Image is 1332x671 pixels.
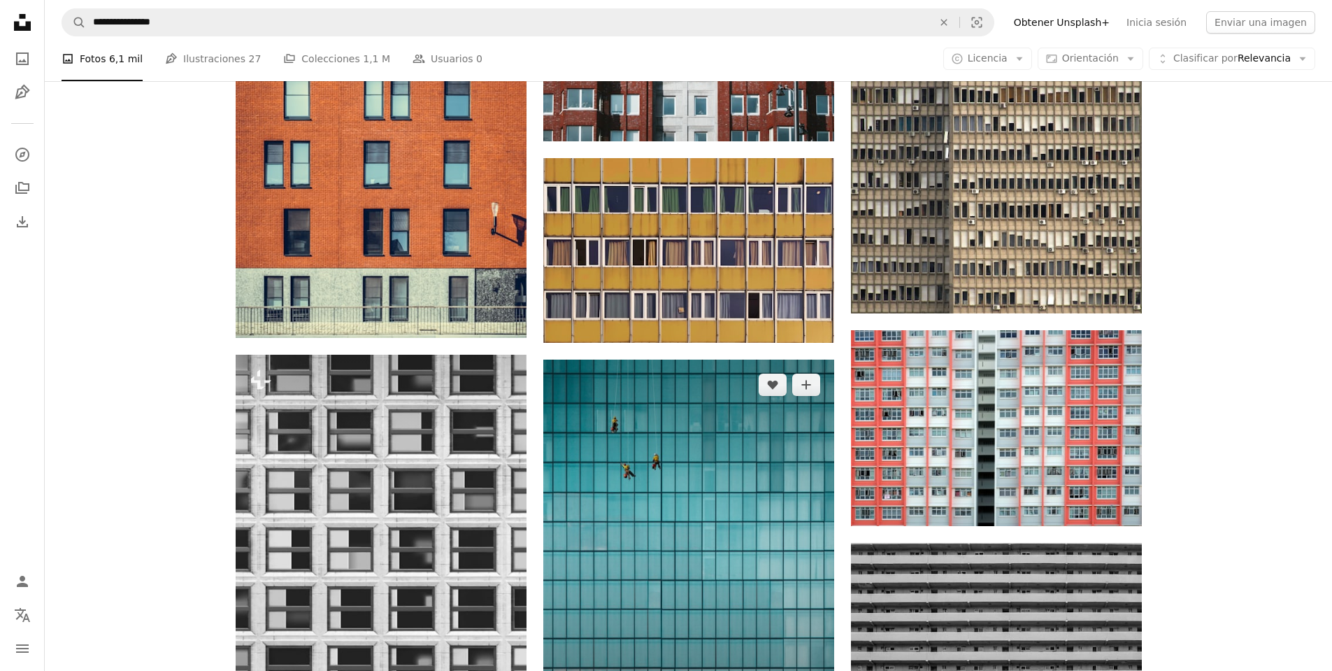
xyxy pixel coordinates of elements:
a: Iniciar sesión / Registrarse [8,567,36,595]
a: Inicia sesión [1118,11,1195,34]
a: Inicio — Unsplash [8,8,36,39]
span: Licencia [968,52,1008,64]
button: Buscar en Unsplash [62,9,86,36]
span: Relevancia [1173,52,1291,66]
a: Explorar [8,141,36,169]
a: Usuarios 0 [413,36,482,81]
button: Enviar una imagen [1206,11,1315,34]
span: 27 [248,51,261,66]
button: Añade a la colección [792,374,820,396]
a: Ilustraciones 27 [165,36,261,81]
a: Edificio de hormigón rojo y blanco [851,422,1142,435]
form: Encuentra imágenes en todo el sitio [62,8,994,36]
a: Obtener Unsplash+ [1005,11,1118,34]
a: Colecciones 1,1 M [283,36,390,81]
button: Búsqueda visual [960,9,994,36]
a: Ilustraciones [8,78,36,106]
span: Clasificar por [1173,52,1238,64]
span: 0 [476,51,482,66]
button: Licencia [943,48,1032,70]
a: Colecciones [8,174,36,202]
a: Edificio de gran altura marrón [543,244,834,257]
img: Edificio de hormigón rojo y blanco [851,330,1142,526]
a: Fotos [8,45,36,73]
button: Orientación [1038,48,1143,70]
a: Edificio de hormigón beige durante el día [851,175,1142,188]
span: 1,1 M [363,51,390,66]
img: Edificio de hormigón beige durante el día [851,50,1142,313]
button: Me gusta [759,374,787,396]
a: Edificio de hormigón marrón y gris [236,113,527,125]
a: Tres hombres limpiando ventanas [543,535,834,548]
a: Edificio gris de gran altura [851,633,1142,646]
button: Clasificar porRelevancia [1149,48,1315,70]
span: Orientación [1062,52,1119,64]
img: Edificio de gran altura marrón [543,158,834,343]
button: Idioma [8,601,36,629]
a: Una foto en blanco y negro de las ventanas de un edificio [236,542,527,555]
button: Menú [8,635,36,663]
button: Borrar [929,9,959,36]
a: Historial de descargas [8,208,36,236]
